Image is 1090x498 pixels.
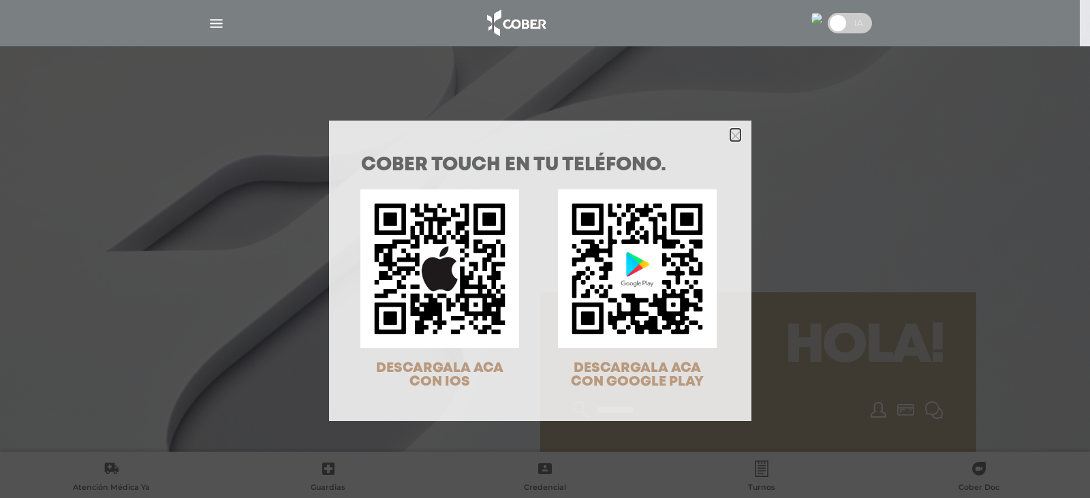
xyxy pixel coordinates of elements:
span: DESCARGALA ACA CON GOOGLE PLAY [571,362,704,388]
button: Close [730,129,741,141]
h1: COBER TOUCH en tu teléfono. [361,156,719,175]
img: qr-code [360,189,519,348]
span: DESCARGALA ACA CON IOS [376,362,503,388]
img: qr-code [558,189,717,348]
